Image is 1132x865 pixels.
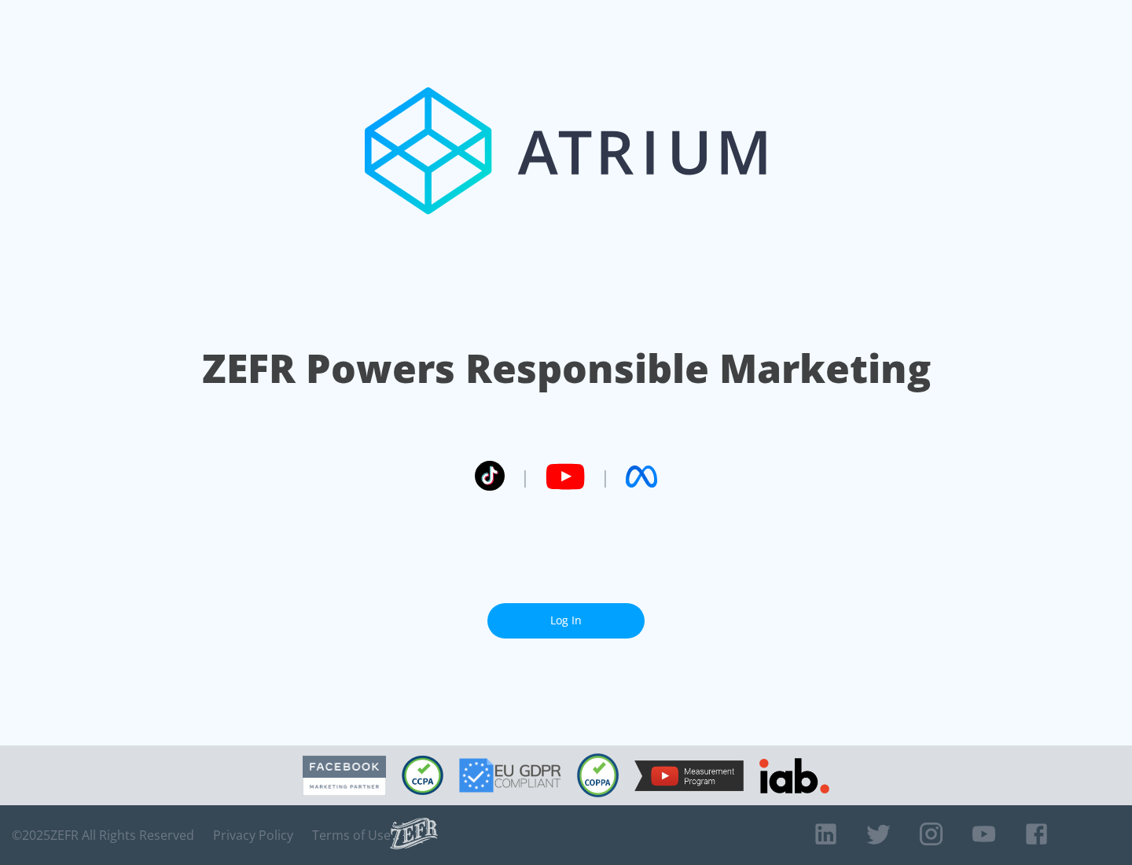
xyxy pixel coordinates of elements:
a: Privacy Policy [213,827,293,843]
img: GDPR Compliant [459,758,561,793]
img: CCPA Compliant [402,756,443,795]
img: Facebook Marketing Partner [303,756,386,796]
span: © 2025 ZEFR All Rights Reserved [12,827,194,843]
span: | [520,465,530,488]
img: YouTube Measurement Program [634,760,744,791]
a: Log In [487,603,645,639]
span: | [601,465,610,488]
img: IAB [759,758,829,793]
a: Terms of Use [312,827,391,843]
img: COPPA Compliant [577,753,619,797]
h1: ZEFR Powers Responsible Marketing [202,341,931,396]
